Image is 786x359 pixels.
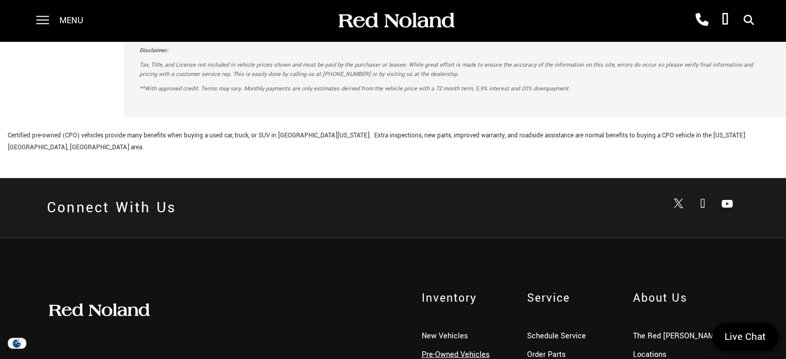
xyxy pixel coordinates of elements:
span: Service [527,290,618,306]
p: **With approved credit. Terms may vary. Monthly payments are only estimates derived from the vehi... [140,84,770,93]
img: Red Noland Auto Group [47,303,150,318]
a: Open Youtube-play in a new window [717,194,737,214]
span: About Us [633,290,739,306]
h2: Connect With Us [47,194,176,223]
img: Red Noland Auto Group [336,12,455,30]
a: The Red [PERSON_NAME] Way [633,331,738,341]
section: Click to Open Cookie Consent Modal [5,338,29,349]
a: Schedule Service [527,331,586,341]
p: Tax, Title, and License not included in vehicle prices shown and must be paid by the purchaser or... [140,60,770,79]
span: Live Chat [719,330,771,344]
a: New Vehicles [421,331,468,341]
a: Open Twitter in a new window [668,194,689,215]
a: Live Chat [712,323,778,351]
strong: Disclaimer: [140,46,168,54]
span: Inventory [421,290,512,306]
p: Certified pre-owned (CPO) vehicles provide many benefits when buying a used car, truck, or SUV in... [8,130,778,153]
img: Opt-Out Icon [5,338,29,349]
a: Open Facebook in a new window [692,194,713,214]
